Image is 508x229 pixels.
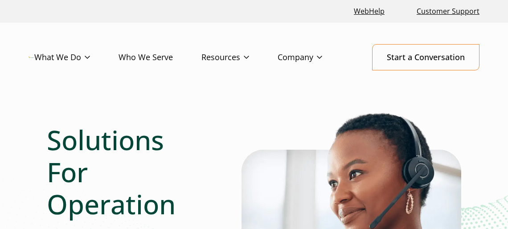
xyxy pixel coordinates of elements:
[413,2,483,21] a: Customer Support
[201,45,278,70] a: Resources
[372,44,479,70] a: Start a Conversation
[119,45,201,70] a: Who We Serve
[29,57,34,58] img: Intradiem
[278,45,351,70] a: Company
[29,57,34,58] a: Link to homepage of Intradiem
[350,2,388,21] a: Link opens in a new window
[34,45,119,70] a: What We Do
